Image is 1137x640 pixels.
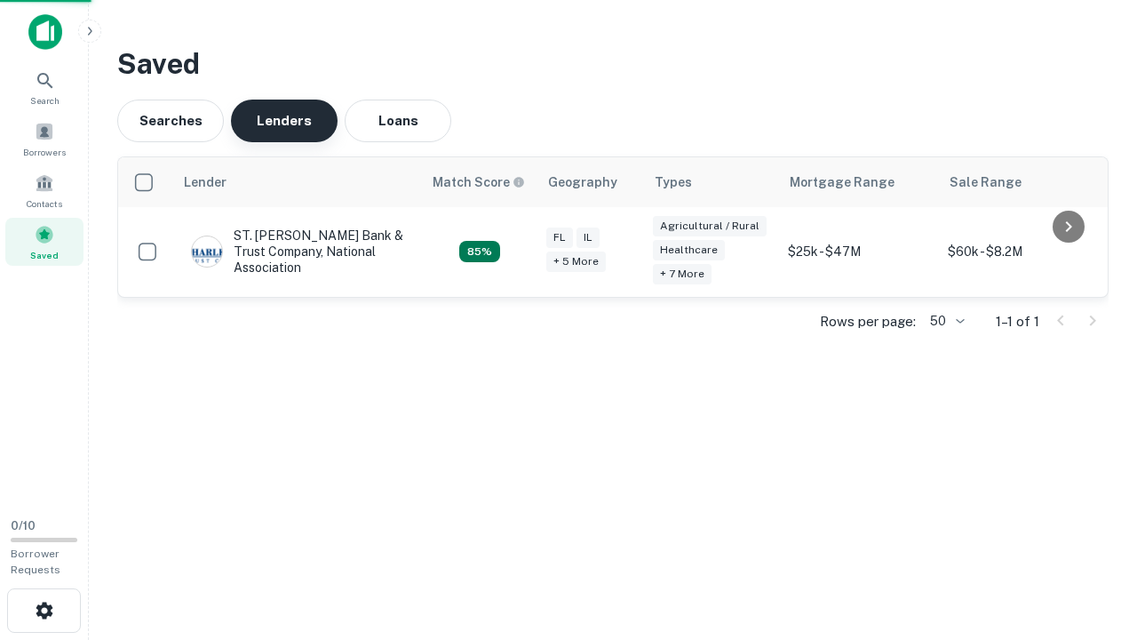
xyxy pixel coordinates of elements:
button: Searches [117,100,224,142]
td: $60k - $8.2M [939,207,1099,297]
div: Capitalize uses an advanced AI algorithm to match your search with the best lender. The match sco... [459,241,500,262]
iframe: Chat Widget [1048,498,1137,583]
h6: Match Score [433,172,521,192]
button: Loans [345,100,451,142]
div: + 5 more [546,252,606,272]
th: Capitalize uses an advanced AI algorithm to match your search with the best lender. The match sco... [422,157,537,207]
div: Healthcare [653,240,725,260]
span: 0 / 10 [11,519,36,532]
th: Sale Range [939,157,1099,207]
td: $25k - $47M [779,207,939,297]
p: 1–1 of 1 [996,311,1039,332]
th: Lender [173,157,422,207]
p: Rows per page: [820,311,916,332]
div: Mortgage Range [790,172,894,193]
a: Contacts [5,166,83,214]
a: Saved [5,218,83,266]
div: FL [546,228,573,248]
button: Lenders [231,100,338,142]
th: Geography [537,157,644,207]
div: Capitalize uses an advanced AI algorithm to match your search with the best lender. The match sco... [433,172,525,192]
a: Search [5,63,83,111]
h3: Saved [117,43,1109,85]
span: Borrower Requests [11,548,60,576]
img: picture [192,236,222,267]
div: Sale Range [950,172,1022,193]
div: Lender [184,172,227,193]
th: Types [644,157,779,207]
div: Types [655,172,692,193]
img: capitalize-icon.png [28,14,62,50]
span: Saved [30,248,59,262]
a: Borrowers [5,115,83,163]
div: ST. [PERSON_NAME] Bank & Trust Company, National Association [191,228,404,276]
span: Borrowers [23,145,66,159]
div: Agricultural / Rural [653,216,767,236]
th: Mortgage Range [779,157,939,207]
span: Contacts [27,196,62,211]
span: Search [30,93,60,108]
div: 50 [923,308,967,334]
div: IL [576,228,600,248]
div: + 7 more [653,264,712,284]
div: Geography [548,172,617,193]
